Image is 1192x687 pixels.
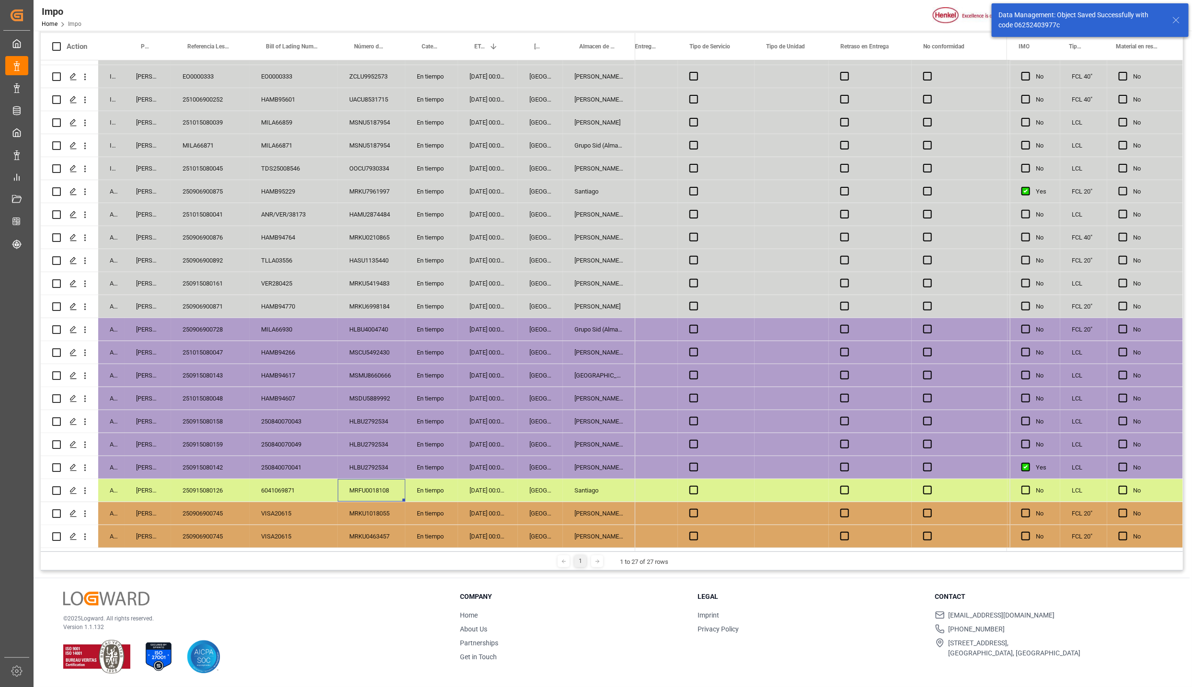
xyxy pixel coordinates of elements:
div: [GEOGRAPHIC_DATA] [518,111,563,134]
div: Grupo Sid (Almacenaje y Distribucion AVIOR) [563,134,635,157]
span: Bill of Lading Number [266,43,318,50]
div: Arrived [98,502,125,525]
div: 250840070043 [250,410,338,433]
div: [PERSON_NAME] [125,341,171,364]
div: Arrived [98,456,125,479]
div: [DATE] 00:00:00 [458,341,518,364]
div: Press SPACE to select this row. [41,272,635,295]
div: LCL [1060,157,1107,180]
div: LCL [1060,272,1107,295]
div: [DATE] 00:00:00 [458,157,518,180]
div: [DATE] 00:00:00 [458,318,518,341]
div: Press SPACE to select this row. [1010,502,1183,525]
div: No [1036,158,1049,180]
div: Press SPACE to select this row. [41,180,635,203]
div: Press SPACE to select this row. [41,525,635,548]
div: LCL [1060,203,1107,226]
div: [PERSON_NAME] Tlalnepantla [563,157,635,180]
div: Arrived [98,341,125,364]
div: [PERSON_NAME] [125,134,171,157]
div: Press SPACE to select this row. [41,456,635,479]
div: MSCU5492430 [338,341,405,364]
span: Almacen de entrega [579,43,615,50]
div: [PERSON_NAME] Tlalnepantla [563,226,635,249]
div: Press SPACE to select this row. [1010,203,1183,226]
div: [GEOGRAPHIC_DATA] [563,364,635,387]
div: Press SPACE to select this row. [1010,433,1183,456]
img: ISO 27001 Certification [142,640,175,674]
div: [PERSON_NAME] [125,364,171,387]
div: Impo [42,4,81,19]
div: MILA66871 [171,134,250,157]
div: En tiempo [405,134,458,157]
div: Press SPACE to select this row. [1010,65,1183,88]
a: Partnerships [460,639,499,647]
div: [PERSON_NAME] Tlalnepantla [563,410,635,433]
a: Privacy Policy [698,625,739,633]
div: En tiempo [405,387,458,410]
a: Home [460,611,478,619]
div: Press SPACE to select this row. [41,88,635,111]
div: 250915080142 [171,456,250,479]
div: [PERSON_NAME] [125,203,171,226]
div: Press SPACE to select this row. [41,502,635,525]
div: Santiago [563,479,635,502]
div: En tiempo [405,502,458,525]
div: MRKU0463457 [338,525,405,548]
div: [DATE] 00:00:00 [458,272,518,295]
div: Arrived [98,387,125,410]
div: HAMU2874484 [338,203,405,226]
div: Press SPACE to select this row. [41,65,635,88]
div: En tiempo [405,111,458,134]
div: [DATE] 00:00:00 [458,433,518,456]
div: 250840070041 [250,456,338,479]
div: FCL 20" [1060,318,1107,341]
div: 251015080045 [171,157,250,180]
div: 251015080047 [171,341,250,364]
img: AICPA SOC [187,640,220,674]
div: 250915080158 [171,410,250,433]
div: [PERSON_NAME] [125,318,171,341]
div: ZCLU9952573 [338,65,405,88]
div: HASU1135440 [338,249,405,272]
div: Press SPACE to select this row. [41,364,635,387]
div: Press SPACE to select this row. [41,410,635,433]
div: [DATE] 00:00:00 [458,65,518,88]
div: Yes [1036,181,1049,203]
div: En tiempo [405,479,458,502]
div: [DATE] 00:00:00 [458,134,518,157]
div: No [1133,158,1171,180]
div: HAMB94607 [250,387,338,410]
div: Santiago [563,180,635,203]
div: Press SPACE to select this row. [1010,364,1183,387]
div: HLBU2792534 [338,410,405,433]
div: En tiempo [405,65,458,88]
div: LCL [1060,111,1107,134]
div: MSDU5889992 [338,387,405,410]
div: MRKU0210865 [338,226,405,249]
div: MSNU5187954 [338,111,405,134]
div: En tiempo [405,410,458,433]
div: No [1036,112,1049,134]
div: Arrived [98,318,125,341]
div: 250906900745 [171,502,250,525]
div: [PERSON_NAME] Tlalnepantla [563,65,635,88]
div: En tiempo [405,295,458,318]
div: TLLA03556 [250,249,338,272]
div: Arrived [98,272,125,295]
span: ETA Aduana [474,43,485,50]
div: [PERSON_NAME] Tlalnepantla [563,433,635,456]
div: In progress [98,88,125,111]
div: [DATE] 00:00:00 [458,525,518,548]
div: Press SPACE to select this row. [1010,479,1183,502]
div: Data Management: Object Saved Successfully with code 06252403977c [998,10,1163,30]
div: FCL 20" [1060,180,1107,203]
div: FCL 20" [1060,249,1107,272]
div: Press SPACE to select this row. [1010,157,1183,180]
div: [PERSON_NAME] [125,111,171,134]
div: Action [67,42,87,51]
div: En tiempo [405,318,458,341]
div: [PERSON_NAME] Tlalnepantla [563,203,635,226]
div: 251015080039 [171,111,250,134]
